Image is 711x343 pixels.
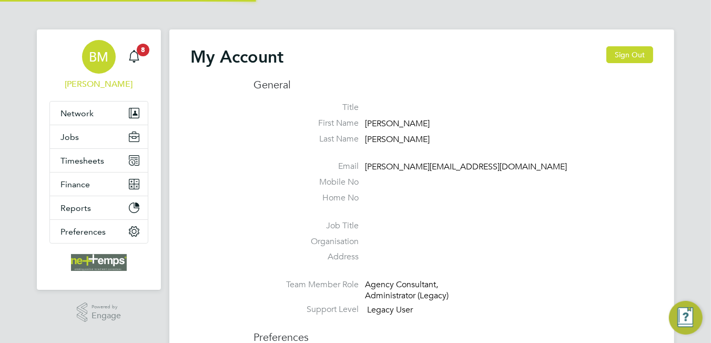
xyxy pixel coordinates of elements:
span: Engage [92,311,121,320]
a: BM[PERSON_NAME] [49,40,148,90]
h2: My Account [190,46,283,67]
label: Title [253,102,359,113]
button: Jobs [50,125,148,148]
span: BM [89,50,109,64]
span: 8 [137,44,149,56]
button: Timesheets [50,149,148,172]
span: Timesheets [60,156,104,166]
label: Team Member Role [253,279,359,290]
nav: Main navigation [37,29,161,290]
span: Jobs [60,132,79,142]
label: Address [253,251,359,263]
a: Go to home page [49,254,148,271]
button: Sign Out [606,46,653,63]
button: Preferences [50,220,148,243]
label: First Name [253,118,359,129]
button: Finance [50,173,148,196]
a: 8 [124,40,145,74]
label: Last Name [253,134,359,145]
span: Preferences [60,227,106,237]
span: Brooke Morley [49,78,148,90]
span: [PERSON_NAME][EMAIL_ADDRESS][DOMAIN_NAME] [365,162,567,173]
button: Engage Resource Center [669,301,703,335]
button: Reports [50,196,148,219]
label: Support Level [253,304,359,315]
a: Powered byEngage [77,302,121,322]
span: Powered by [92,302,121,311]
span: Legacy User [367,305,413,315]
label: Organisation [253,236,359,247]
div: Agency Consultant, Administrator (Legacy) [365,279,465,301]
span: [PERSON_NAME] [365,118,430,129]
button: Network [50,102,148,125]
label: Job Title [253,220,359,231]
span: Finance [60,179,90,189]
span: Reports [60,203,91,213]
img: net-temps-logo-retina.png [71,254,127,271]
label: Home No [253,193,359,204]
span: Network [60,108,94,118]
span: [PERSON_NAME] [365,134,430,145]
label: Mobile No [253,177,359,188]
label: Email [253,161,359,172]
h3: General [253,78,653,92]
